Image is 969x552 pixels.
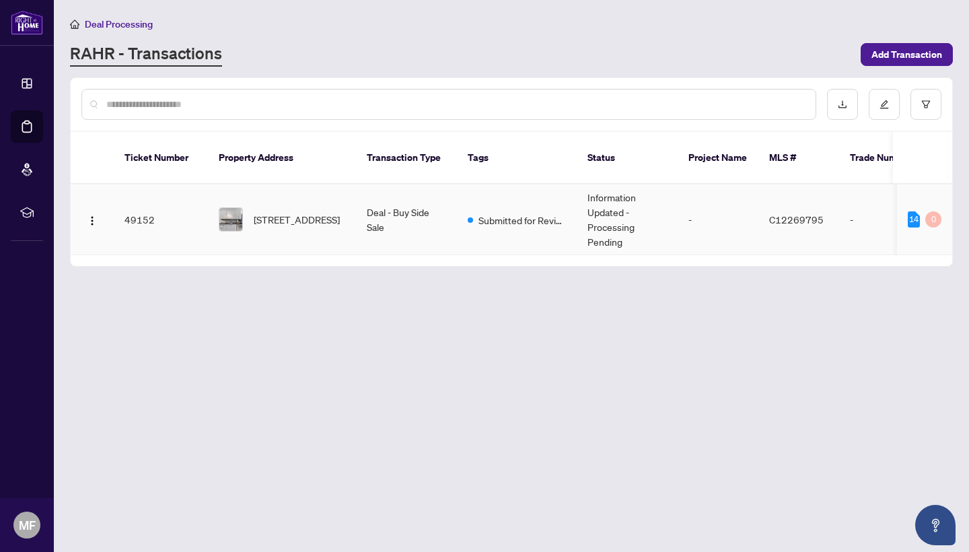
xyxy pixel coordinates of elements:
span: C12269795 [769,213,824,226]
img: Logo [87,215,98,226]
th: Property Address [208,132,356,184]
button: Add Transaction [861,43,953,66]
span: MF [19,516,36,534]
a: RAHR - Transactions [70,42,222,67]
span: [STREET_ADDRESS] [254,212,340,227]
td: - [839,184,933,255]
th: Status [577,132,678,184]
td: Information Updated - Processing Pending [577,184,678,255]
th: Transaction Type [356,132,457,184]
img: thumbnail-img [219,208,242,231]
span: edit [880,100,889,109]
button: Open asap [915,505,956,545]
img: logo [11,10,43,35]
span: Submitted for Review [478,213,566,228]
th: Project Name [678,132,758,184]
td: - [678,184,758,255]
div: 0 [925,211,941,228]
button: Logo [81,209,103,230]
th: Ticket Number [114,132,208,184]
span: Add Transaction [871,44,942,65]
td: Deal - Buy Side Sale [356,184,457,255]
td: 49152 [114,184,208,255]
span: filter [921,100,931,109]
th: Trade Number [839,132,933,184]
button: edit [869,89,900,120]
span: Deal Processing [85,18,153,30]
button: filter [910,89,941,120]
span: download [838,100,847,109]
div: 14 [908,211,920,228]
span: home [70,20,79,29]
button: download [827,89,858,120]
th: MLS # [758,132,839,184]
th: Tags [457,132,577,184]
